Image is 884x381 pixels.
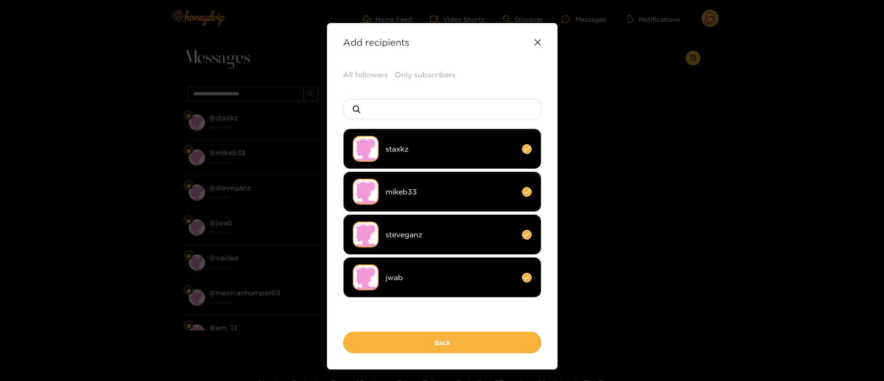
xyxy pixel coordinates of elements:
[353,136,379,162] img: no-avatar.png
[343,37,409,47] strong: Add recipients
[386,144,515,154] span: staxkz
[353,179,379,205] img: no-avatar.png
[386,229,515,240] span: steveganz
[386,187,515,197] span: mikeb33
[343,332,541,353] button: Back
[353,264,379,290] img: no-avatar.png
[395,70,456,80] button: Only subscribers
[343,70,388,80] button: All followers
[386,272,515,283] span: jwab
[353,222,379,247] img: no-avatar.png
